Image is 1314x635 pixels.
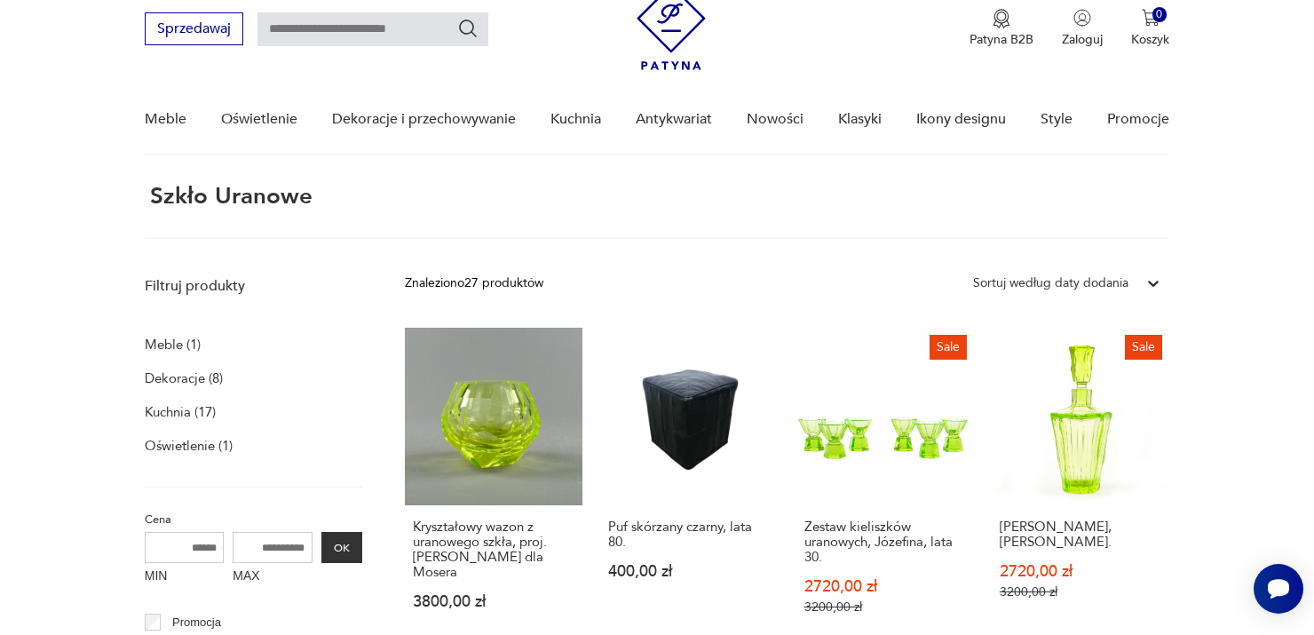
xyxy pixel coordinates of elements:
p: 2720,00 zł [804,579,966,594]
a: Oświetlenie (1) [145,433,233,458]
a: Dekoracje (8) [145,366,223,391]
div: 0 [1152,7,1168,22]
p: Patyna B2B [970,31,1033,48]
iframe: Smartsupp widget button [1254,564,1303,614]
p: Koszyk [1131,31,1169,48]
h3: Puf skórzany czarny, lata 80. [608,520,770,550]
a: Sprzedawaj [145,24,243,36]
p: 3200,00 zł [1000,584,1161,599]
button: 0Koszyk [1131,9,1169,48]
button: Szukaj [457,18,479,39]
a: Kuchnia (17) [145,400,216,425]
a: Nowości [747,85,803,154]
h1: szkło uranowe [145,184,313,209]
p: 3800,00 zł [413,594,574,609]
p: Promocja [172,613,221,632]
p: 2720,00 zł [1000,564,1161,579]
h3: Zestaw kieliszków uranowych, Józefina, lata 30. [804,520,966,565]
a: Meble [145,85,186,154]
img: Ikona koszyka [1142,9,1160,27]
div: Znaleziono 27 produktów [405,274,543,293]
a: Meble (1) [145,332,201,357]
p: Zaloguj [1062,31,1103,48]
img: Ikona medalu [993,9,1010,28]
a: Promocje [1107,85,1169,154]
h3: Kryształowy wazon z uranowego szkła, proj. [PERSON_NAME] dla Mosera [413,520,574,580]
img: Ikonka użytkownika [1073,9,1091,27]
button: Sprzedawaj [145,12,243,45]
a: Oświetlenie [221,85,297,154]
label: MAX [233,563,313,591]
button: Patyna B2B [970,9,1033,48]
p: 400,00 zł [608,564,770,579]
a: Ikona medaluPatyna B2B [970,9,1033,48]
a: Style [1041,85,1073,154]
a: Kuchnia [550,85,601,154]
p: 3200,00 zł [804,599,966,615]
a: Ikony designu [916,85,1006,154]
p: Cena [145,510,362,529]
button: Zaloguj [1062,9,1103,48]
a: Dekoracje i przechowywanie [332,85,516,154]
a: Klasyki [838,85,882,154]
button: OK [321,532,362,563]
a: Antykwariat [636,85,712,154]
p: Filtruj produkty [145,276,362,296]
div: Sortuj według daty dodania [973,274,1128,293]
h3: [PERSON_NAME], [PERSON_NAME]. [1000,520,1161,550]
label: MIN [145,563,225,591]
